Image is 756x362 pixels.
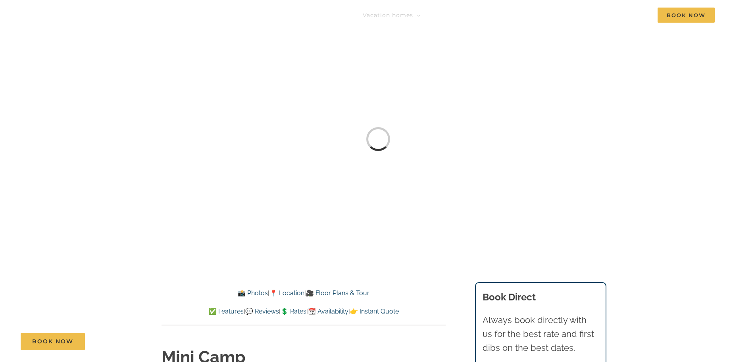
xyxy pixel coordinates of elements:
[41,9,176,27] img: Branson Family Retreats Logo
[269,289,304,297] a: 📍 Location
[209,308,244,315] a: ✅ Features
[439,7,486,23] a: Things to do
[281,308,306,315] a: 💲 Rates
[658,8,715,23] span: Book Now
[245,308,279,315] a: 💬 Reviews
[439,12,478,18] span: Things to do
[238,289,268,297] a: 📸 Photos
[504,7,552,23] a: Deals & More
[615,12,640,18] span: Contact
[363,7,421,23] a: Vacation homes
[32,338,73,345] span: Book Now
[483,313,598,355] p: Always book directly with us for the best rate and first dibs on the best dates.
[363,12,413,18] span: Vacation homes
[162,288,446,298] p: | |
[162,306,446,317] p: | | | |
[308,308,348,315] a: 📆 Availability
[363,7,715,23] nav: Main Menu
[350,308,399,315] a: 👉 Instant Quote
[21,333,85,350] a: Book Now
[570,12,589,18] span: About
[483,291,536,303] b: Book Direct
[306,289,369,297] a: 🎥 Floor Plans & Tour
[570,7,597,23] a: About
[504,12,545,18] span: Deals & More
[366,127,390,151] div: Loading...
[615,7,640,23] a: Contact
